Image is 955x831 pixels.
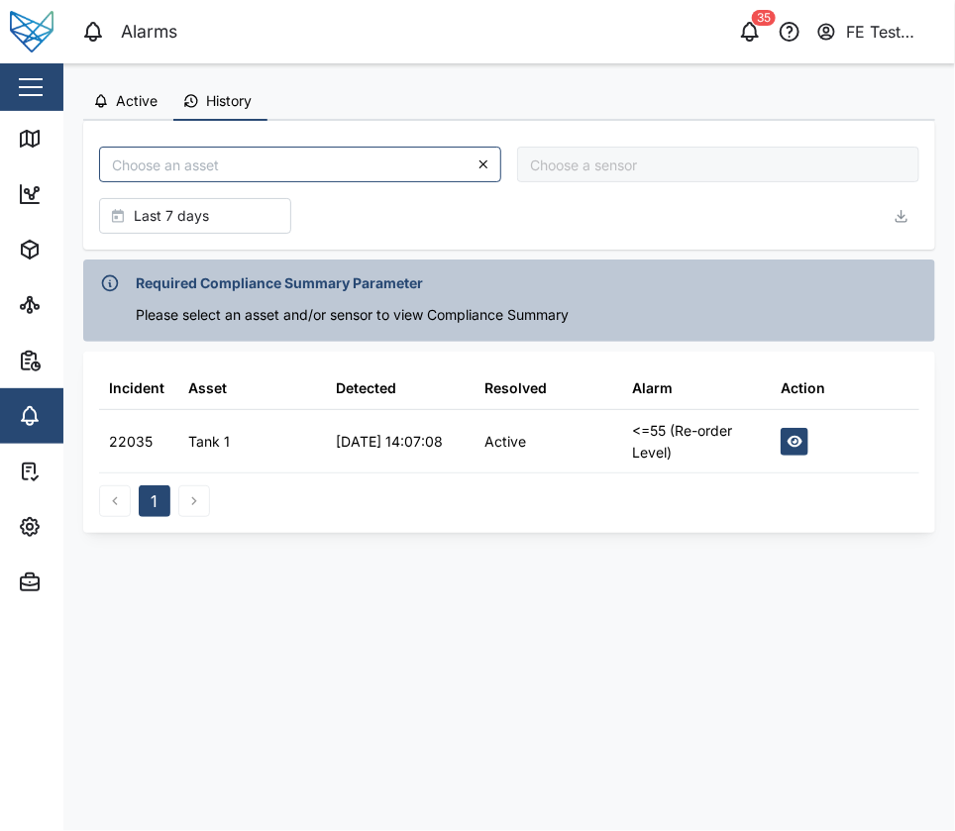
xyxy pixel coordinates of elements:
[337,377,397,399] div: Detected
[134,199,209,233] span: Last 7 days
[52,461,106,482] div: Tasks
[52,128,96,150] div: Map
[815,18,939,46] button: FE Test Admin
[484,377,547,399] div: Resolved
[781,428,808,456] button: View
[633,377,674,399] div: Alarm
[752,10,776,26] div: 35
[484,431,526,453] div: Active
[99,147,501,182] input: Choose an asset
[188,431,230,453] div: Tank 1
[136,304,922,326] div: Please select an asset and/or sensor to view Compliance Summary
[337,431,444,453] div: [DATE] 14:07:08
[139,485,170,517] button: 1
[52,516,122,538] div: Settings
[136,272,423,294] span: Required Compliance Summary Parameter
[188,377,227,399] div: Asset
[781,377,825,399] div: Action
[52,239,113,260] div: Assets
[52,294,99,316] div: Sites
[99,198,291,234] button: Last 7 days
[847,20,938,45] div: FE Test Admin
[52,405,113,427] div: Alarms
[206,94,252,108] span: History
[633,420,762,463] div: <=55 (Re-order Level)
[10,10,53,53] img: Main Logo
[52,350,119,371] div: Reports
[109,377,164,399] div: Incident
[52,183,141,205] div: Dashboard
[109,431,153,453] div: 22035
[121,18,177,45] div: Alarms
[116,94,158,108] span: Active
[52,571,110,593] div: Admin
